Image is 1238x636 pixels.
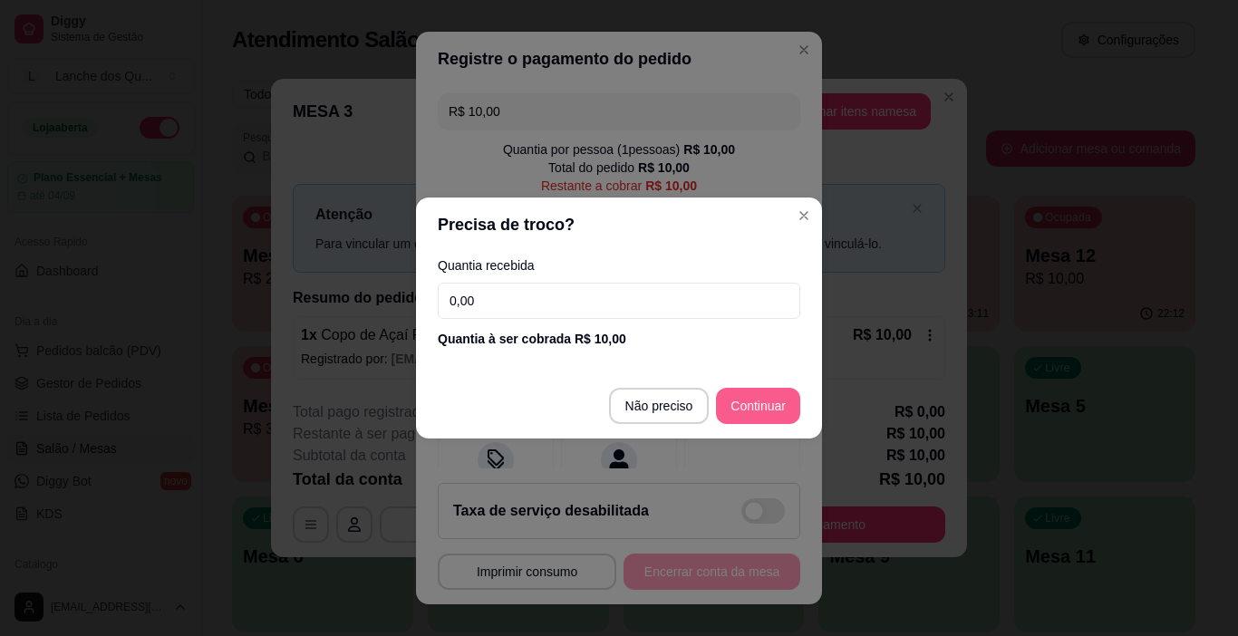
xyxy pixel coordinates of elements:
div: Quantia à ser cobrada R$ 10,00 [438,330,800,348]
header: Precisa de troco? [416,198,822,252]
button: Continuar [716,388,800,424]
button: Close [789,201,818,230]
label: Quantia recebida [438,259,800,272]
button: Não preciso [609,388,710,424]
